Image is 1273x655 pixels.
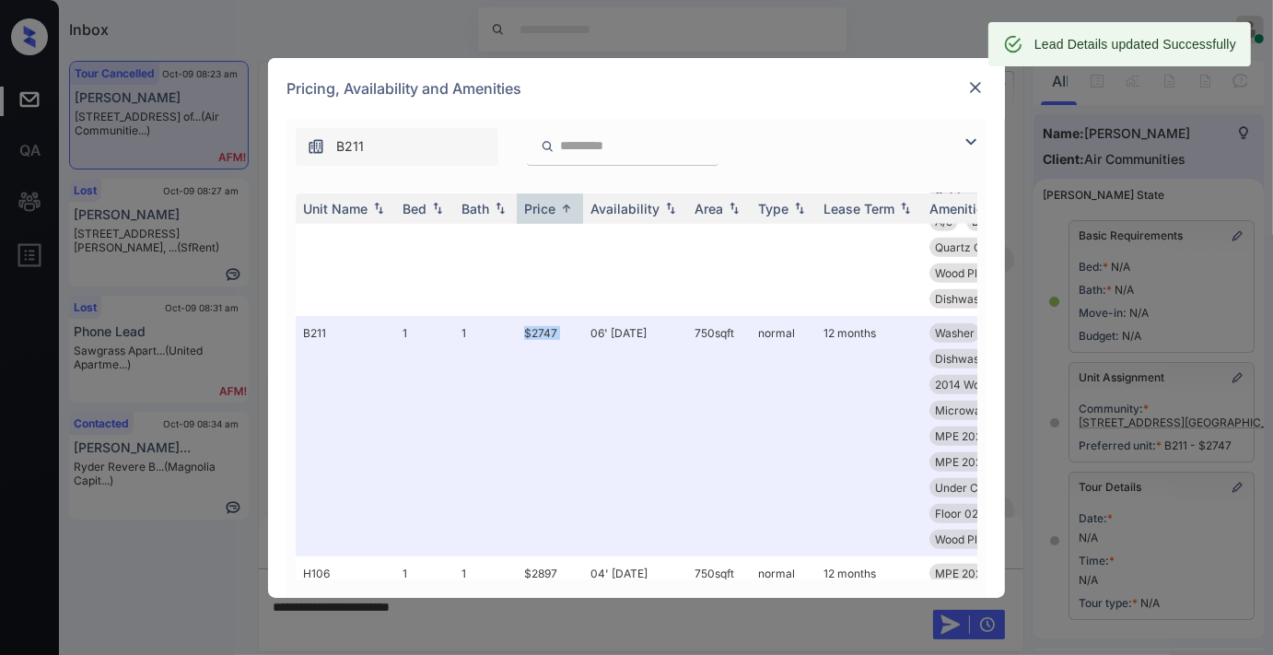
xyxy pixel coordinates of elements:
td: normal [751,316,816,556]
img: close [966,78,985,97]
img: sorting [428,202,447,215]
span: Microwave [935,404,994,417]
span: 2014 Wood Floor... [935,378,1030,392]
td: 12 months [816,316,922,556]
td: 750 sqft [687,316,751,556]
img: icon-zuma [960,131,982,153]
img: icon-zuma [307,137,325,156]
span: Washer [935,326,975,340]
span: Under Cabinet L... [935,481,1028,495]
div: Bath [461,201,489,216]
span: B211 [336,136,364,157]
span: Floor 02 [935,507,978,520]
img: sorting [896,202,915,215]
div: Availability [590,201,660,216]
img: sorting [369,202,388,215]
img: sorting [557,202,576,216]
div: Price [524,201,555,216]
img: sorting [790,202,809,215]
td: 1 [454,316,517,556]
td: 1 [395,316,454,556]
td: 06' [DATE] [583,316,687,556]
span: Wood Plank Floo... [935,532,1030,546]
span: MPE 2024 Landsc... [935,455,1038,469]
span: Dishwasher [935,292,997,306]
img: sorting [725,202,743,215]
div: Bed [403,201,426,216]
span: Wood Plank Floo... [935,266,1030,280]
div: Type [758,201,788,216]
img: sorting [661,202,680,215]
div: Area [695,201,723,216]
div: Pricing, Availability and Amenities [268,58,1005,119]
span: Quartz Counters [935,240,1022,254]
div: Amenities [929,201,991,216]
div: Unit Name [303,201,368,216]
img: icon-zuma [541,138,555,155]
td: B211 [296,316,395,556]
div: Lead Details updated Successfully [1034,28,1236,61]
span: MPE 2025 Landsc... [935,429,1037,443]
span: Dishwasher [935,352,997,366]
span: MPE 2025 Hallwa... [935,567,1035,580]
td: $2747 [517,316,583,556]
img: sorting [491,202,509,215]
div: Lease Term [823,201,894,216]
